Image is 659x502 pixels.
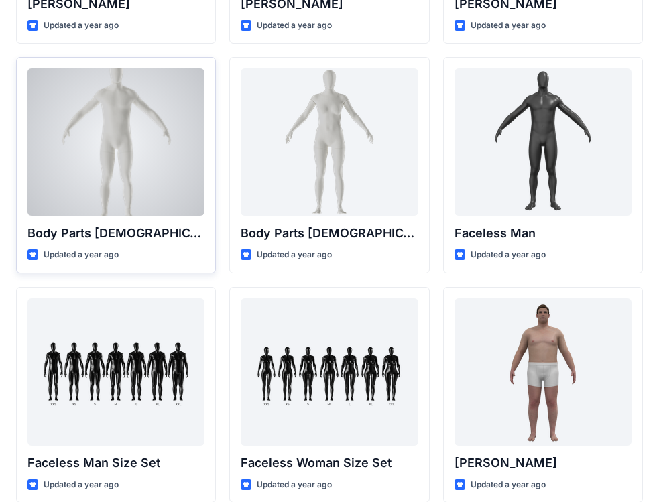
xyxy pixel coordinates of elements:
p: Faceless Man [455,224,632,243]
p: Updated a year ago [471,19,546,33]
a: Faceless Man [455,68,632,216]
p: Updated a year ago [257,248,332,262]
p: Body Parts [DEMOGRAPHIC_DATA] [241,224,418,243]
a: Body Parts Female [241,68,418,216]
p: Faceless Man Size Set [27,454,204,473]
p: Updated a year ago [471,248,546,262]
p: Updated a year ago [257,478,332,492]
p: Updated a year ago [44,19,119,33]
a: Faceless Man Size Set [27,298,204,446]
p: Updated a year ago [44,248,119,262]
p: [PERSON_NAME] [455,454,632,473]
a: Faceless Woman Size Set [241,298,418,446]
a: Joseph [455,298,632,446]
a: Body Parts Male [27,68,204,216]
p: Updated a year ago [44,478,119,492]
p: Updated a year ago [471,478,546,492]
p: Faceless Woman Size Set [241,454,418,473]
p: Body Parts [DEMOGRAPHIC_DATA] [27,224,204,243]
p: Updated a year ago [257,19,332,33]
